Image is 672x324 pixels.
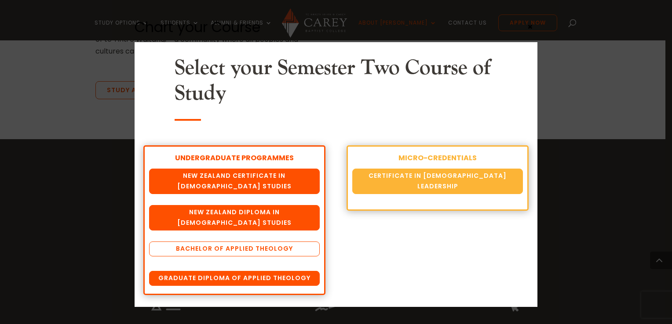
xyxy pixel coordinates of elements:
[149,152,320,163] div: UNDERGRADUATE PROGRAMMES
[526,22,534,30] button: Close
[352,169,523,194] a: Certificate in [DEMOGRAPHIC_DATA] Leadership
[149,169,320,194] a: New Zealand Certificate in [DEMOGRAPHIC_DATA] Studies
[135,19,538,35] div: Chart your Course
[149,241,320,256] a: Bachelor of Applied Theology
[175,55,497,110] h2: Select your Semester Two Course of Study
[149,271,320,286] a: Graduate Diploma of Applied Theology
[352,152,523,163] div: MICRO-CREDENTIALS
[149,205,320,230] a: New Zealand Diploma in [DEMOGRAPHIC_DATA] Studies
